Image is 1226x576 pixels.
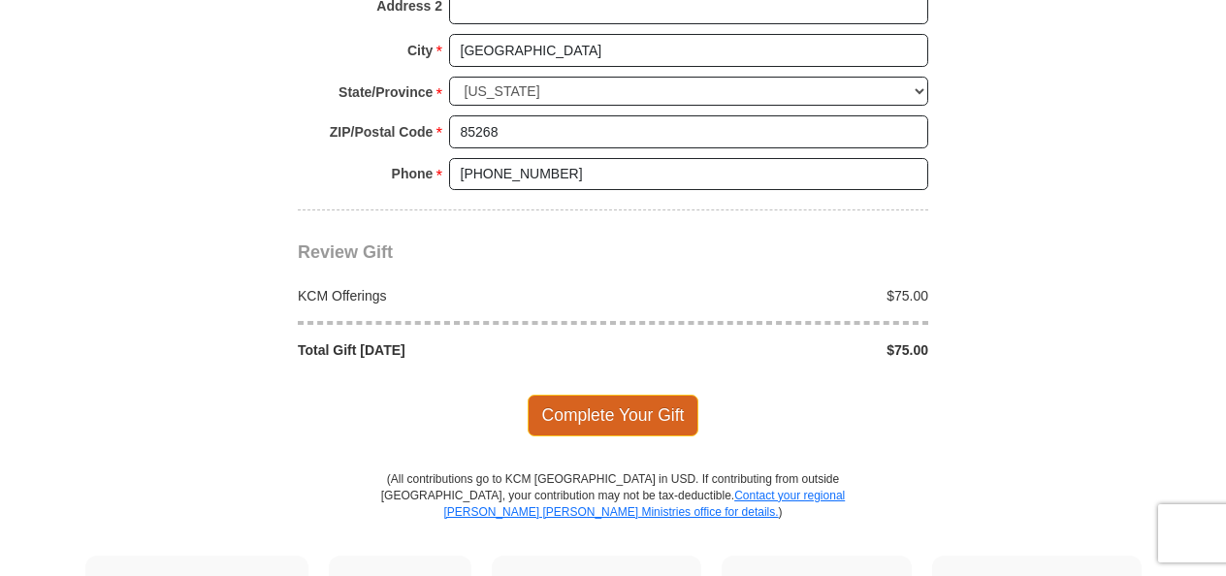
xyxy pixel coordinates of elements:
[339,79,433,106] strong: State/Province
[380,471,846,556] p: (All contributions go to KCM [GEOGRAPHIC_DATA] in USD. If contributing from outside [GEOGRAPHIC_D...
[298,242,393,262] span: Review Gift
[392,160,434,187] strong: Phone
[288,340,614,360] div: Total Gift [DATE]
[528,395,699,435] span: Complete Your Gift
[407,37,433,64] strong: City
[613,340,939,360] div: $75.00
[613,286,939,305] div: $75.00
[288,286,614,305] div: KCM Offerings
[443,489,845,519] a: Contact your regional [PERSON_NAME] [PERSON_NAME] Ministries office for details.
[330,118,434,145] strong: ZIP/Postal Code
